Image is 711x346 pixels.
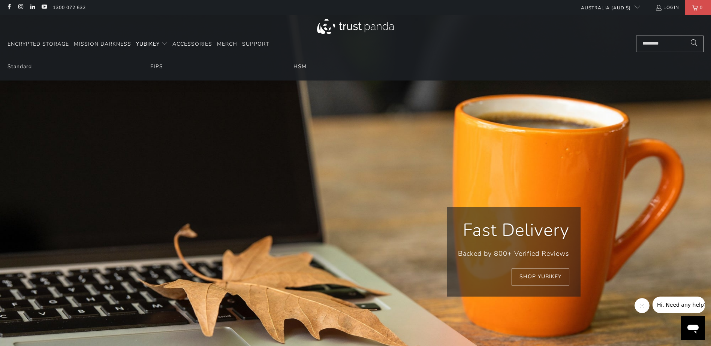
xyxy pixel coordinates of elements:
[172,36,212,53] a: Accessories
[635,298,650,313] iframe: Close message
[512,268,569,285] a: Shop YubiKey
[681,316,705,340] iframe: Button to launch messaging window
[7,36,269,53] nav: Translation missing: en.navigation.header.main_nav
[74,40,131,48] span: Mission Darkness
[636,36,704,52] input: Search...
[17,4,24,10] a: Trust Panda Australia on Instagram
[685,36,704,52] button: Search
[6,4,12,10] a: Trust Panda Australia on Facebook
[217,40,237,48] span: Merch
[4,5,54,11] span: Hi. Need any help?
[655,3,679,12] a: Login
[653,297,705,313] iframe: Message from company
[293,63,307,70] a: HSM
[172,40,212,48] span: Accessories
[242,36,269,53] a: Support
[41,4,47,10] a: Trust Panda Australia on YouTube
[242,40,269,48] span: Support
[7,36,69,53] a: Encrypted Storage
[7,63,32,70] a: Standard
[74,36,131,53] a: Mission Darkness
[317,19,394,34] img: Trust Panda Australia
[217,36,237,53] a: Merch
[29,4,36,10] a: Trust Panda Australia on LinkedIn
[53,3,86,12] a: 1300 072 632
[150,63,163,70] a: FIPS
[458,248,569,259] p: Backed by 800+ Verified Reviews
[136,40,160,48] span: YubiKey
[7,40,69,48] span: Encrypted Storage
[136,36,168,53] summary: YubiKey
[458,218,569,243] p: Fast Delivery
